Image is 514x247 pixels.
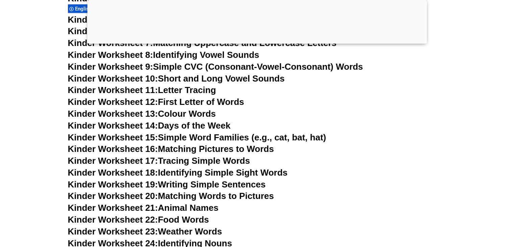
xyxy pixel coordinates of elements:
[68,167,158,178] span: Kinder Worksheet 18:
[68,203,219,213] a: Kinder Worksheet 21:Animal Names
[68,179,266,189] a: Kinder Worksheet 19:Writing Simple Sentences
[68,156,158,166] span: Kinder Worksheet 17:
[68,15,220,25] a: Kinder Worksheet 5:Rhyming Words
[68,144,158,154] span: Kinder Worksheet 16:
[68,97,244,107] a: Kinder Worksheet 12:First Letter of Words
[68,191,274,201] a: Kinder Worksheet 20:Matching Words to Pictures
[68,109,216,119] a: Kinder Worksheet 13:Colour Words
[68,73,285,84] a: Kinder Worksheet 10:Short and Long Vowel Sounds
[68,132,326,142] a: Kinder Worksheet 15:Simple Word Families (e.g., cat, bat, hat)
[68,203,158,213] span: Kinder Worksheet 21:
[68,191,158,201] span: Kinder Worksheet 20:
[68,26,243,36] a: Kinder Worksheet 6:Alphabet Sequencing
[68,109,158,119] span: Kinder Worksheet 13:
[68,179,158,189] span: Kinder Worksheet 19:
[68,62,363,72] a: Kinder Worksheet 9:Simple CVC (Consonant-Vowel-Consonant) Words
[68,26,153,36] span: Kinder Worksheet 6:
[68,4,120,13] div: English worksheets
[68,50,259,60] a: Kinder Worksheet 8:Identifying Vowel Sounds
[68,132,158,142] span: Kinder Worksheet 15:
[68,226,222,237] a: Kinder Worksheet 23:Weather Words
[68,120,158,131] span: Kinder Worksheet 14:
[68,156,250,166] a: Kinder Worksheet 17:Tracing Simple Words
[68,144,274,154] a: Kinder Worksheet 16:Matching Pictures to Words
[68,15,153,25] span: Kinder Worksheet 5:
[401,171,514,247] iframe: Chat Widget
[68,97,158,107] span: Kinder Worksheet 12:
[68,167,288,178] a: Kinder Worksheet 18:Identifying Simple Sight Words
[68,73,158,84] span: Kinder Worksheet 10:
[68,120,230,131] a: Kinder Worksheet 14:Days of the Week
[68,38,337,48] a: Kinder Worksheet 7:Matching Uppercase and Lowercase Letters
[75,6,121,12] span: English worksheets
[68,85,158,95] span: Kinder Worksheet 11:
[68,62,153,72] span: Kinder Worksheet 9:
[68,215,209,225] a: Kinder Worksheet 22:Food Words
[68,215,158,225] span: Kinder Worksheet 22:
[68,38,153,48] span: Kinder Worksheet 7:
[68,50,153,60] span: Kinder Worksheet 8:
[68,226,158,237] span: Kinder Worksheet 23:
[68,85,216,95] a: Kinder Worksheet 11:Letter Tracing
